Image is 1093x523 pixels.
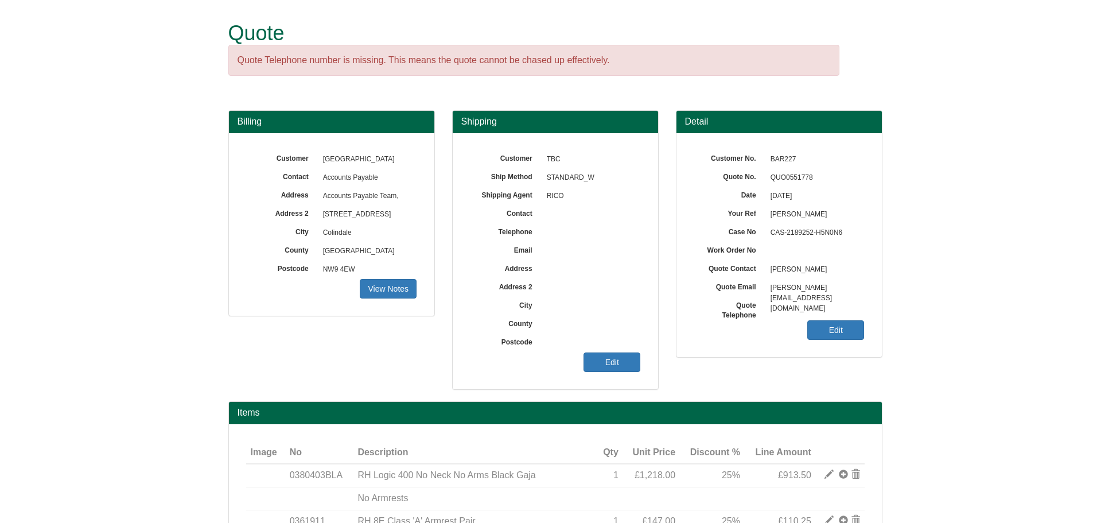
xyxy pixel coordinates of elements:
label: Contact [246,169,317,182]
label: Quote Contact [694,261,765,274]
label: Ship Method [470,169,541,182]
span: [PERSON_NAME][EMAIL_ADDRESS][DOMAIN_NAME] [765,279,865,297]
span: NW9 4EW [317,261,417,279]
label: Quote Email [694,279,765,292]
span: 1 [613,470,619,480]
th: Discount % [680,441,745,464]
a: Edit [807,320,864,340]
label: Postcode [470,334,541,347]
label: Telephone [470,224,541,237]
h3: Billing [238,117,426,127]
label: Customer No. [694,150,765,164]
span: QUO0551778 [765,169,865,187]
label: Address 2 [470,279,541,292]
h3: Detail [685,117,873,127]
div: Quote Telephone number is missing. This means the quote cannot be chased up effectively. [228,45,839,76]
span: Colindale [317,224,417,242]
span: Accounts Payable [317,169,417,187]
label: Address [470,261,541,274]
th: Image [246,441,285,464]
span: [GEOGRAPHIC_DATA] [317,242,417,261]
th: No [285,441,353,464]
label: Work Order No [694,242,765,255]
label: Contact [470,206,541,219]
span: £913.50 [778,470,811,480]
label: Postcode [246,261,317,274]
label: City [470,297,541,311]
label: Customer [246,150,317,164]
span: [PERSON_NAME] [765,206,865,224]
span: BAR227 [765,150,865,169]
h2: Items [238,408,873,418]
span: No Armrests [357,493,408,503]
span: [STREET_ADDRESS] [317,206,417,224]
td: 0380403BLA [285,464,353,487]
span: [GEOGRAPHIC_DATA] [317,150,417,169]
label: Case No [694,224,765,237]
th: Description [353,441,596,464]
a: Edit [584,352,640,372]
span: 25% [722,470,740,480]
label: City [246,224,317,237]
a: View Notes [360,279,417,299]
h1: Quote [228,22,839,45]
span: £1,218.00 [635,470,675,480]
label: County [470,316,541,329]
span: Accounts Payable Team, [317,187,417,206]
label: Address 2 [246,206,317,219]
label: County [246,242,317,255]
th: Qty [596,441,623,464]
label: Shipping Agent [470,187,541,200]
label: Quote Telephone [694,297,765,320]
span: RICO [541,187,641,206]
label: Customer [470,150,541,164]
span: STANDARD_W [541,169,641,187]
span: [DATE] [765,187,865,206]
span: CAS-2189252-H5N0N6 [765,224,865,242]
span: [PERSON_NAME] [765,261,865,279]
label: Address [246,187,317,200]
h3: Shipping [461,117,649,127]
label: Your Ref [694,206,765,219]
label: Email [470,242,541,255]
th: Unit Price [623,441,680,464]
label: Date [694,187,765,200]
label: Quote No. [694,169,765,182]
span: RH Logic 400 No Neck No Arms Black Gaja [357,470,535,480]
th: Line Amount [745,441,816,464]
span: TBC [541,150,641,169]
